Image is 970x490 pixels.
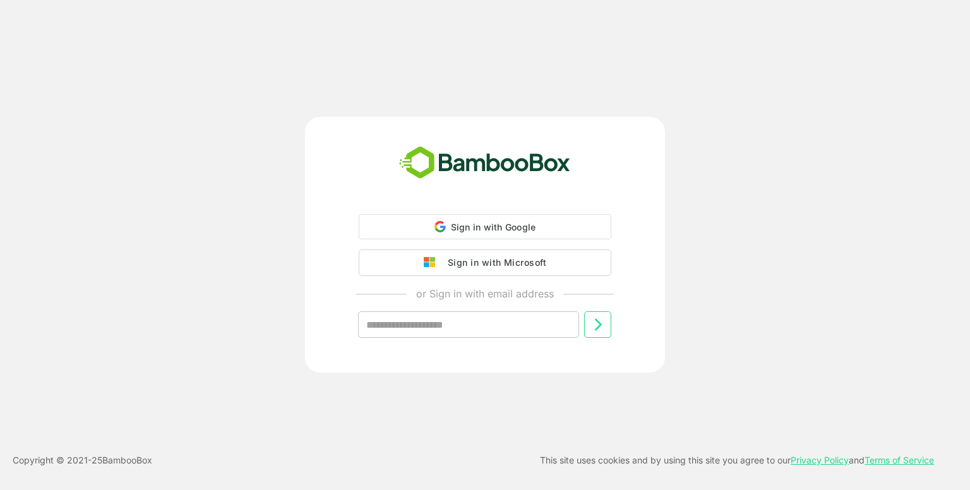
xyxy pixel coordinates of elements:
span: Sign in with Google [451,222,536,232]
button: Sign in with Microsoft [359,249,611,276]
p: or Sign in with email address [416,286,554,301]
p: Copyright © 2021- 25 BambooBox [13,453,152,468]
p: This site uses cookies and by using this site you agree to our and [540,453,934,468]
a: Terms of Service [865,455,934,465]
a: Privacy Policy [791,455,849,465]
img: google [424,257,441,268]
div: Sign in with Google [359,214,611,239]
img: bamboobox [392,142,577,184]
div: Sign in with Microsoft [441,254,546,271]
